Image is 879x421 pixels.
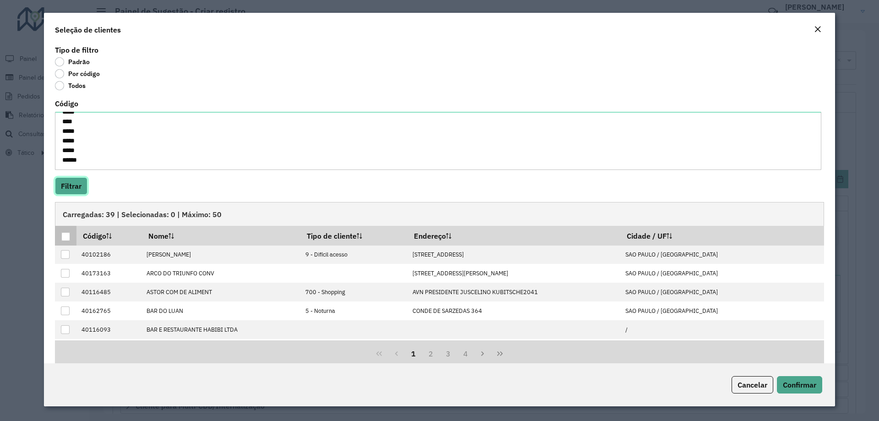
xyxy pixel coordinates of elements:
[55,24,121,35] h4: Seleção de clientes
[777,376,822,394] button: Confirmar
[405,345,423,362] button: 1
[300,246,407,264] td: 9 - Difícil acesso
[811,24,824,36] button: Close
[732,376,773,394] button: Cancelar
[457,345,474,362] button: 4
[55,202,824,226] div: Carregadas: 39 | Selecionadas: 0 | Máximo: 50
[76,264,141,283] td: 40173163
[300,283,407,301] td: 700 - Shopping
[76,301,141,320] td: 40162765
[55,57,90,66] label: Padrão
[407,264,620,283] td: [STREET_ADDRESS][PERSON_NAME]
[407,339,620,358] td: [PERSON_NAME] 312
[55,81,86,90] label: Todos
[738,380,767,389] span: Cancelar
[142,226,301,245] th: Nome
[783,380,816,389] span: Confirmar
[55,44,98,55] label: Tipo de filtro
[55,177,87,195] button: Filtrar
[620,283,824,301] td: SAO PAULO / [GEOGRAPHIC_DATA]
[76,246,141,264] td: 40102186
[422,345,439,362] button: 2
[142,283,301,301] td: ASTOR COM DE ALIMENT
[439,345,457,362] button: 3
[474,345,491,362] button: Next Page
[620,301,824,320] td: SAO PAULO / [GEOGRAPHIC_DATA]
[55,98,78,109] label: Código
[76,226,141,245] th: Código
[620,320,824,339] td: /
[55,69,100,78] label: Por código
[620,226,824,245] th: Cidade / UF
[620,264,824,283] td: SAO PAULO / [GEOGRAPHIC_DATA]
[300,226,407,245] th: Tipo de cliente
[76,339,141,358] td: 40107394
[142,339,301,358] td: BATE BOLA EVENTOS E
[407,283,620,301] td: AVN PRESIDENTE JUSCELINO KUBITSCHE2041
[407,301,620,320] td: CONDE DE SARZEDAS 364
[142,301,301,320] td: BAR DO LUAN
[407,246,620,264] td: [STREET_ADDRESS]
[620,246,824,264] td: SAO PAULO / [GEOGRAPHIC_DATA]
[620,339,824,358] td: SAO PAULO / [GEOGRAPHIC_DATA]
[142,264,301,283] td: ARCO DO TRIUNFO CONV
[300,301,407,320] td: 5 - Noturna
[814,26,821,33] em: Fechar
[142,320,301,339] td: BAR E RESTAURANTE HABIBI LTDA
[142,246,301,264] td: [PERSON_NAME]
[76,283,141,301] td: 40116485
[407,226,620,245] th: Endereço
[76,320,141,339] td: 40116093
[491,345,509,362] button: Last Page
